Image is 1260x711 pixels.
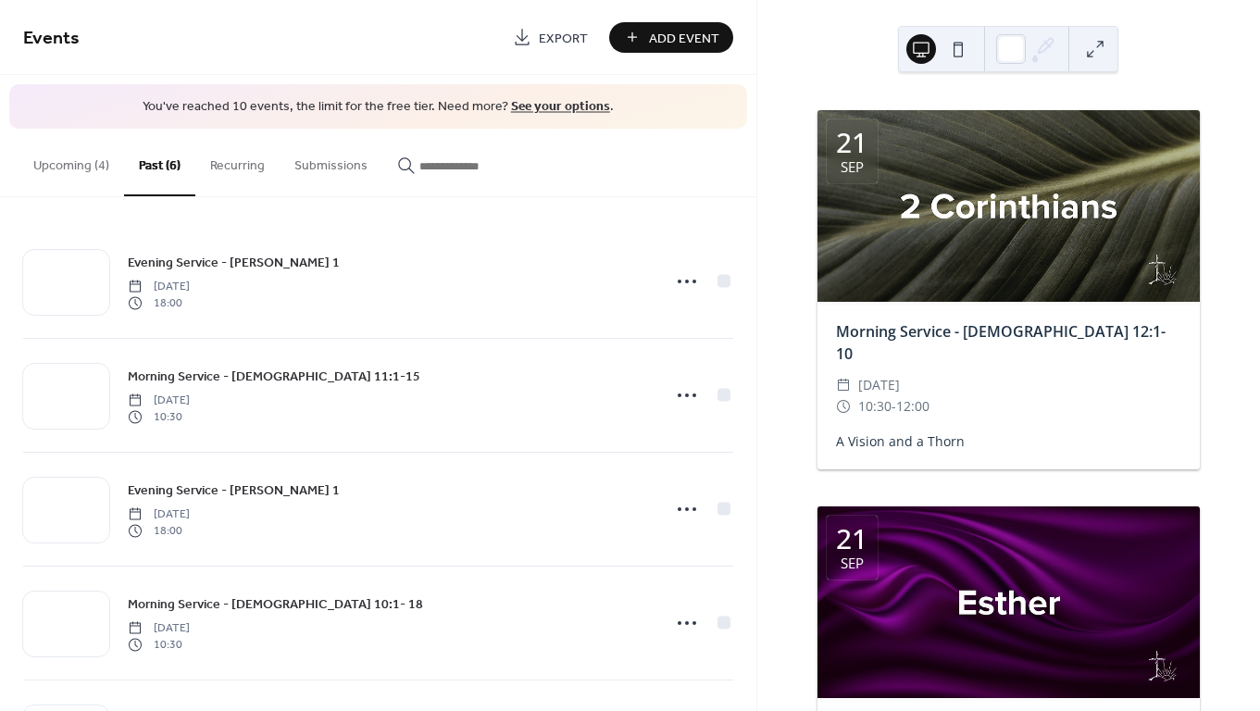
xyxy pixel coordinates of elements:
[128,253,340,272] span: Evening Service - [PERSON_NAME] 1
[124,129,195,196] button: Past (6)
[128,594,423,614] span: Morning Service - [DEMOGRAPHIC_DATA] 10:1- 18
[858,374,900,396] span: [DATE]
[128,252,340,273] a: Evening Service - [PERSON_NAME] 1
[836,374,851,396] div: ​
[128,480,340,500] span: Evening Service - [PERSON_NAME] 1
[836,129,867,156] div: 21
[128,593,423,615] a: Morning Service - [DEMOGRAPHIC_DATA] 10:1- 18
[128,619,190,636] span: [DATE]
[511,94,610,119] a: See your options
[128,392,190,408] span: [DATE]
[23,20,80,56] span: Events
[128,523,190,540] span: 18:00
[841,160,864,174] div: Sep
[128,295,190,312] span: 18:00
[28,98,729,117] span: You've reached 10 events, the limit for the free tier. Need more? .
[896,395,929,418] span: 12:00
[128,637,190,654] span: 10:30
[128,278,190,294] span: [DATE]
[817,320,1200,365] div: Morning Service - [DEMOGRAPHIC_DATA] 12:1-10
[539,29,588,48] span: Export
[499,22,602,53] a: Export
[836,395,851,418] div: ​
[128,505,190,522] span: [DATE]
[858,395,892,418] span: 10:30
[841,556,864,570] div: Sep
[195,129,280,194] button: Recurring
[892,395,896,418] span: -
[128,409,190,426] span: 10:30
[128,366,420,387] a: Morning Service - [DEMOGRAPHIC_DATA] 11:1-15
[128,480,340,501] a: Evening Service - [PERSON_NAME] 1
[19,129,124,194] button: Upcoming (4)
[280,129,382,194] button: Submissions
[128,367,420,386] span: Morning Service - [DEMOGRAPHIC_DATA] 11:1-15
[817,431,1200,451] div: A Vision and a Thorn
[836,525,867,553] div: 21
